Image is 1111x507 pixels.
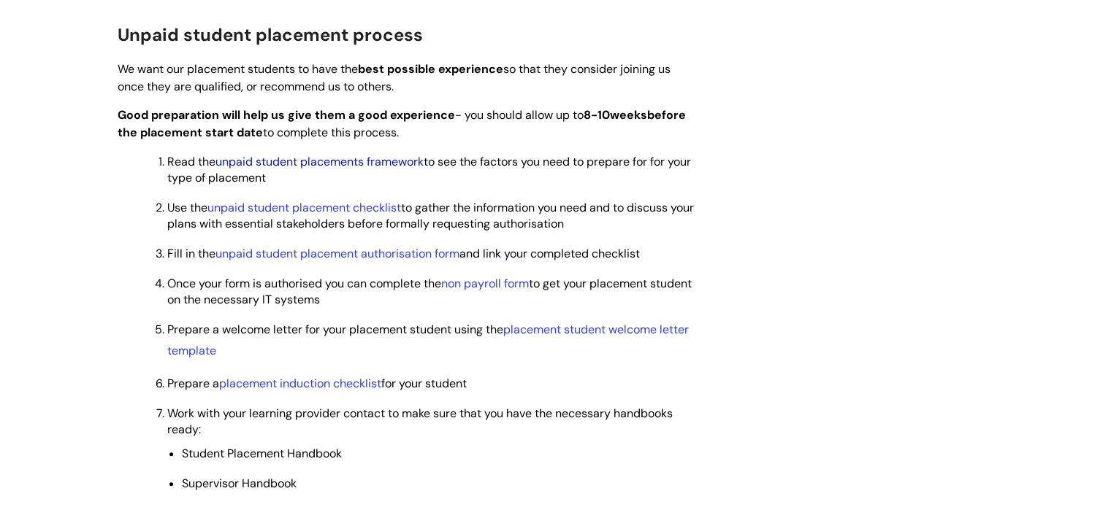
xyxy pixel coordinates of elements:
[610,107,647,123] strong: weeks
[167,406,673,437] span: Work with your learning provider contact to make sure that you have the necessary handbooks ready:
[358,61,503,77] strong: best possible experience
[584,107,610,123] strong: 8-10
[215,154,424,169] a: unpaid student placements framework
[167,276,692,307] span: Once your form is authorised you can complete the to get your placement student on the necessary ...
[118,107,610,123] span: - you should allow up to
[167,322,689,358] span: Prepare a welcome letter for your placement student using the
[118,107,455,123] strong: Good preparation will help us give them a good experience
[167,376,467,391] span: Prepare a for your student
[118,61,671,95] span: We want our placement students to have the so that they consider joining us once they are qualifi...
[167,200,694,231] span: Use the to gather the information you need and to discuss your plans with essential stakeholders ...
[167,322,689,358] a: placement student welcome letter template
[441,276,529,291] a: non payroll form
[182,476,297,491] span: Supervisor Handbook
[118,23,423,46] span: Unpaid student placement process
[215,246,640,261] span: and link your completed checklist
[219,376,381,391] a: placement induction checklist
[167,246,640,261] span: Fill in the
[167,154,691,185] span: Read the to see the factors you need to prepare for for your type of placement
[207,200,401,215] a: unpaid student placement checklist
[182,446,342,461] span: Student Placement Handbook
[215,246,459,261] a: unpaid student placement authorisation form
